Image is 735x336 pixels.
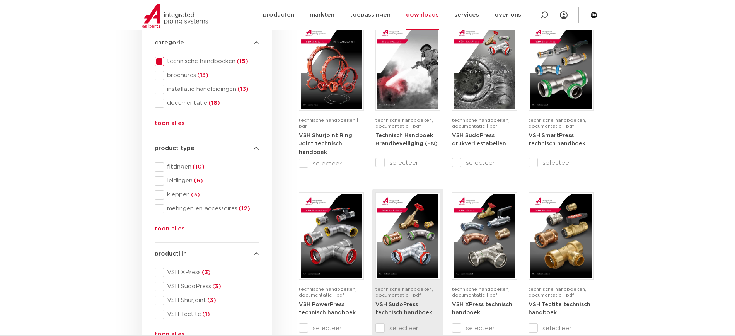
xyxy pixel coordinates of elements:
span: leidingen [164,177,259,185]
img: VSH-PowerPress_A4TM_5008817_2024_3.1_NL-pdf.jpg [301,194,362,278]
div: VSH XPress(3) [155,268,259,277]
strong: VSH Tectite technisch handboek [529,302,590,316]
span: technische handboeken [164,58,259,65]
label: selecteer [452,324,517,333]
span: brochures [164,72,259,79]
label: selecteer [375,324,440,333]
span: documentatie [164,99,259,107]
div: fittingen(10) [155,162,259,172]
span: (3) [211,283,221,289]
span: (13) [196,72,208,78]
strong: VSH XPress technisch handboek [452,302,512,316]
label: selecteer [529,324,593,333]
span: (10) [191,164,205,170]
span: (1) [201,311,210,317]
div: brochures(13) [155,71,259,80]
img: VSH-SudoPress_A4TM_5001604-2023-3.0_NL-pdf.jpg [377,194,438,278]
strong: VSH PowerPress technisch handboek [299,302,356,316]
img: VSH-SudoPress_A4PLT_5007706_2024-2.0_NL-pdf.jpg [454,25,515,109]
a: VSH XPress technisch handboek [452,302,512,316]
span: technische handboeken, documentatie | pdf [452,118,510,128]
div: kleppen(3) [155,190,259,200]
div: metingen en accessoires(12) [155,204,259,213]
span: (15) [235,58,248,64]
span: technische handboeken | pdf [299,118,358,128]
span: VSH SudoPress [164,283,259,290]
img: VSH-Shurjoint-RJ_A4TM_5011380_2025_1.1_EN-pdf.jpg [301,25,362,109]
div: VSH Shurjoint(3) [155,296,259,305]
span: technische handboeken, documentatie | pdf [529,118,586,128]
span: metingen en accessoires [164,205,259,213]
img: VSH-XPress_A4TM_5008762_2025_4.1_NL-pdf.jpg [454,194,515,278]
img: VSH-Tectite_A4TM_5009376-2024-2.0_NL-pdf.jpg [530,194,592,278]
div: leidingen(6) [155,176,259,186]
div: installatie handleidingen(13) [155,85,259,94]
a: VSH SudoPress drukverliestabellen [452,133,506,147]
a: VSH Shurjoint Ring Joint technisch handboek [299,133,352,155]
span: (3) [201,269,211,275]
span: (12) [237,206,250,211]
span: (3) [190,192,200,198]
h4: categorie [155,38,259,48]
a: VSH PowerPress technisch handboek [299,302,356,316]
label: selecteer [375,158,440,167]
div: documentatie(18) [155,99,259,108]
h4: product type [155,144,259,153]
span: technische handboeken, documentatie | pdf [375,287,433,297]
a: Technisch Handboek Brandbeveiliging (EN) [375,133,438,147]
span: technische handboeken, documentatie | pdf [452,287,510,297]
a: VSH SudoPress technisch handboek [375,302,432,316]
label: selecteer [529,158,593,167]
span: (18) [207,100,220,106]
span: VSH Tectite [164,310,259,318]
a: VSH SmartPress technisch handboek [529,133,585,147]
label: selecteer [299,159,364,168]
div: VSH SudoPress(3) [155,282,259,291]
span: installatie handleidingen [164,85,259,93]
button: toon alles [155,119,185,131]
div: VSH Tectite(1) [155,310,259,319]
a: VSH Tectite technisch handboek [529,302,590,316]
span: (3) [206,297,216,303]
button: toon alles [155,224,185,237]
h4: productlijn [155,249,259,259]
label: selecteer [452,158,517,167]
span: technische handboeken, documentatie | pdf [529,287,586,297]
span: fittingen [164,163,259,171]
div: technische handboeken(15) [155,57,259,66]
span: kleppen [164,191,259,199]
label: selecteer [299,324,364,333]
span: VSH Shurjoint [164,297,259,304]
strong: VSH SudoPress technisch handboek [375,302,432,316]
span: (6) [193,178,203,184]
span: technische handboeken, documentatie | pdf [299,287,356,297]
span: technische handboeken, documentatie | pdf [375,118,433,128]
img: VSH-SmartPress_A4TM_5009301_2023_2.0-EN-pdf.jpg [530,25,592,109]
span: (13) [236,86,249,92]
img: FireProtection_A4TM_5007915_2025_2.0_EN-pdf.jpg [377,25,438,109]
span: VSH XPress [164,269,259,276]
